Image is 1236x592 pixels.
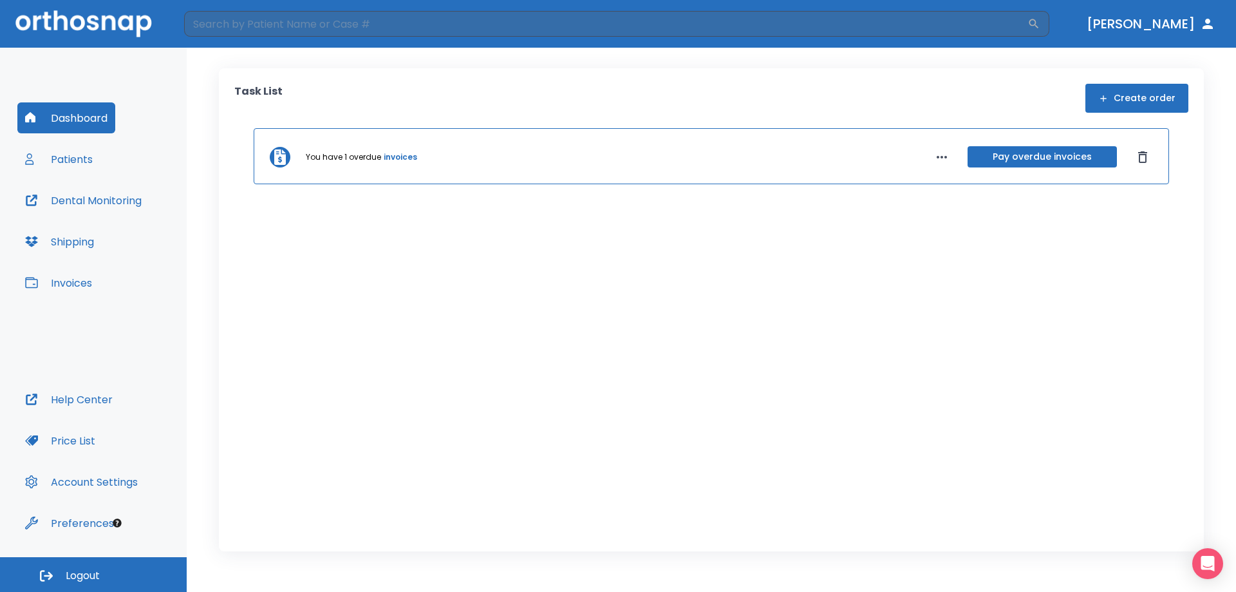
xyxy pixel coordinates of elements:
[17,226,102,257] button: Shipping
[1081,12,1221,35] button: [PERSON_NAME]
[234,84,283,113] p: Task List
[17,466,145,497] button: Account Settings
[17,144,100,175] button: Patients
[17,185,149,216] button: Dental Monitoring
[66,569,100,583] span: Logout
[17,267,100,298] button: Invoices
[17,508,122,539] button: Preferences
[1085,84,1188,113] button: Create order
[184,11,1027,37] input: Search by Patient Name or Case #
[17,384,120,415] button: Help Center
[15,10,152,37] img: Orthosnap
[384,151,417,163] a: invoices
[306,151,381,163] p: You have 1 overdue
[1192,548,1223,579] div: Open Intercom Messenger
[17,102,115,133] button: Dashboard
[1132,147,1153,167] button: Dismiss
[968,146,1117,167] button: Pay overdue invoices
[111,517,123,529] div: Tooltip anchor
[17,425,103,456] button: Price List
